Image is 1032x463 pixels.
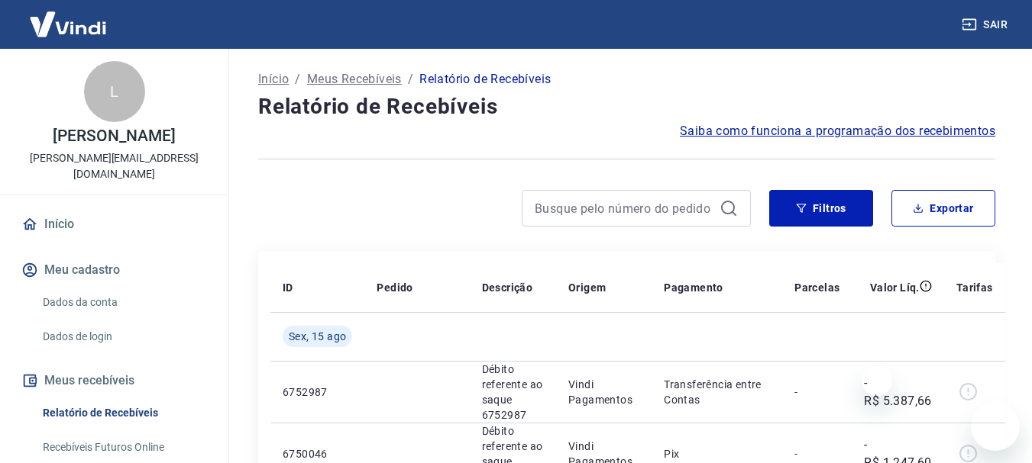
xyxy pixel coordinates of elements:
[794,446,840,461] p: -
[37,287,210,318] a: Dados da conta
[568,280,606,295] p: Origem
[769,190,873,227] button: Filtros
[794,280,840,295] p: Parcelas
[37,397,210,429] a: Relatório de Recebíveis
[664,446,770,461] p: Pix
[568,377,639,407] p: Vindi Pagamentos
[482,280,533,295] p: Descrição
[37,321,210,352] a: Dados de login
[289,329,346,344] span: Sex, 15 ago
[84,61,145,122] div: L
[53,128,175,144] p: [PERSON_NAME]
[419,70,551,88] p: Relatório de Recebíveis
[891,190,995,227] button: Exportar
[664,280,723,295] p: Pagamento
[482,362,544,423] p: Débito referente ao saque 6752987
[18,364,210,397] button: Meus recebíveis
[12,150,216,182] p: [PERSON_NAME][EMAIL_ADDRESS][DOMAIN_NAME]
[307,70,402,88] a: Meus Recebíveis
[680,122,995,140] a: Saiba como funciona a programação dos recebimentos
[283,280,293,295] p: ID
[18,1,118,47] img: Vindi
[37,432,210,463] a: Recebíveis Futuros Online
[377,280,412,295] p: Pedido
[295,70,300,88] p: /
[18,207,210,241] a: Início
[18,253,210,287] button: Meu cadastro
[283,384,352,400] p: 6752987
[664,377,770,407] p: Transferência entre Contas
[535,197,713,220] input: Busque pelo número do pedido
[258,92,995,122] h4: Relatório de Recebíveis
[971,402,1020,451] iframe: Botão para abrir a janela de mensagens
[794,384,840,400] p: -
[408,70,413,88] p: /
[258,70,289,88] a: Início
[870,280,920,295] p: Valor Líq.
[283,446,352,461] p: 6750046
[959,11,1014,39] button: Sair
[862,365,892,396] iframe: Fechar mensagem
[956,280,993,295] p: Tarifas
